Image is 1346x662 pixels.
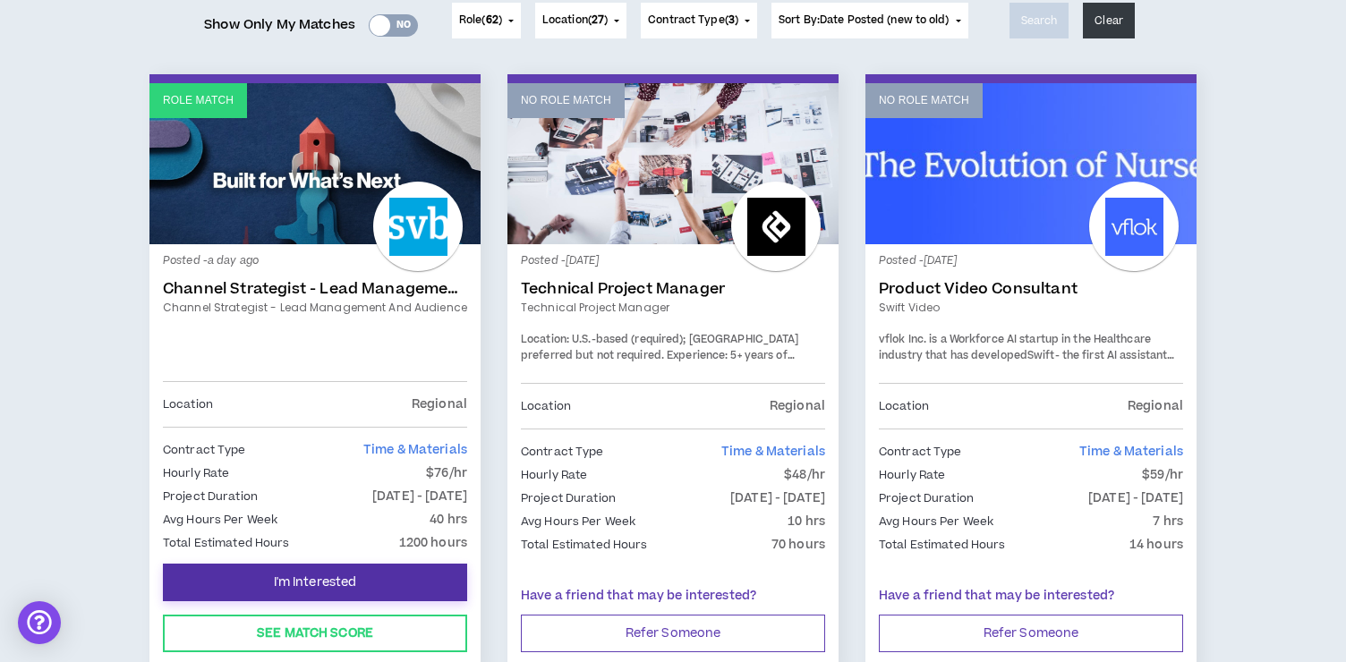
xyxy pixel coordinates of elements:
[1128,396,1183,416] p: Regional
[879,280,1183,298] a: Product Video Consultant
[507,83,839,244] a: No Role Match
[784,465,825,485] p: $48/hr
[592,13,604,28] span: 27
[535,3,626,38] button: Location(27)
[399,533,467,553] p: 1200 hours
[452,3,521,38] button: Role(62)
[426,463,467,483] p: $76/hr
[521,280,825,298] a: Technical Project Manager
[163,510,277,530] p: Avg Hours Per Week
[728,13,735,28] span: 3
[865,83,1197,244] a: No Role Match
[430,510,467,530] p: 40 hrs
[521,512,635,531] p: Avg Hours Per Week
[771,535,825,555] p: 70 hours
[521,332,799,363] span: U.S.-based (required); [GEOGRAPHIC_DATA] preferred but not required.
[521,300,825,316] a: Technical Project Manager
[1079,443,1183,461] span: Time & Materials
[274,574,357,591] span: I'm Interested
[412,395,467,414] p: Regional
[1027,348,1055,363] a: Swift
[18,601,61,644] div: Open Intercom Messenger
[521,488,616,508] p: Project Duration
[521,587,825,606] p: Have a friend that may be interested?
[163,280,467,298] a: Channel Strategist - Lead Management and Audience
[879,92,969,109] p: No Role Match
[1088,488,1183,508] p: [DATE] - [DATE]
[521,332,569,347] span: Location:
[521,535,648,555] p: Total Estimated Hours
[163,463,229,483] p: Hourly Rate
[204,12,355,38] span: Show Only My Matches
[879,465,945,485] p: Hourly Rate
[788,512,825,531] p: 10 hrs
[521,92,611,109] p: No Role Match
[459,13,502,29] span: Role ( )
[1153,512,1183,531] p: 7 hrs
[721,443,825,461] span: Time & Materials
[648,13,738,29] span: Contract Type ( )
[1009,3,1069,38] button: Search
[879,512,993,531] p: Avg Hours Per Week
[163,564,467,601] button: I'm Interested
[1142,465,1183,485] p: $59/hr
[521,396,571,416] p: Location
[1083,3,1135,38] button: Clear
[1129,535,1183,555] p: 14 hours
[730,488,825,508] p: [DATE] - [DATE]
[879,332,1151,363] span: vflok Inc. is a Workforce AI startup in the Healthcare industry that has developed
[521,615,825,652] button: Refer Someone
[521,465,587,485] p: Hourly Rate
[879,488,974,508] p: Project Duration
[667,348,728,363] span: Experience:
[770,396,825,416] p: Regional
[879,535,1006,555] p: Total Estimated Hours
[163,533,290,553] p: Total Estimated Hours
[879,253,1183,269] p: Posted - [DATE]
[771,3,968,38] button: Sort By:Date Posted (new to old)
[163,300,467,316] a: Channel Strategist - Lead Management and Audience
[879,615,1183,652] button: Refer Someone
[149,83,481,244] a: Role Match
[879,396,929,416] p: Location
[163,615,467,652] button: See Match Score
[163,487,258,506] p: Project Duration
[641,3,757,38] button: Contract Type(3)
[163,92,234,109] p: Role Match
[879,300,1183,316] a: Swift video
[542,13,608,29] span: Location ( )
[163,253,467,269] p: Posted - a day ago
[372,487,467,506] p: [DATE] - [DATE]
[521,442,604,462] p: Contract Type
[363,441,467,459] span: Time & Materials
[779,13,950,28] span: Sort By: Date Posted (new to old)
[879,587,1183,606] p: Have a friend that may be interested?
[879,442,962,462] p: Contract Type
[521,253,825,269] p: Posted - [DATE]
[163,395,213,414] p: Location
[163,440,246,460] p: Contract Type
[486,13,498,28] span: 62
